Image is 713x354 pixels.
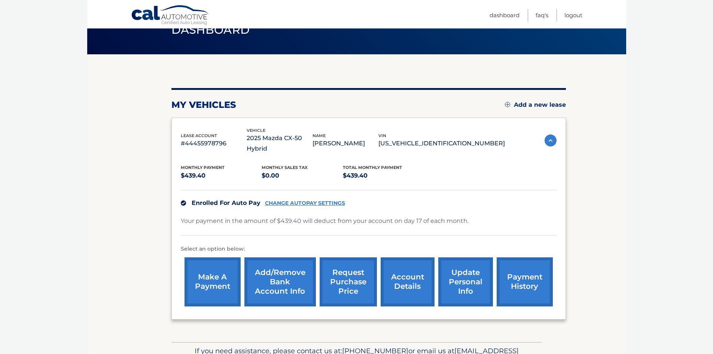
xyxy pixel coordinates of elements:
p: $0.00 [262,170,343,181]
a: FAQ's [536,9,548,21]
a: Dashboard [490,9,519,21]
span: Total Monthly Payment [343,165,402,170]
p: #44455978796 [181,138,247,149]
p: $439.40 [181,170,262,181]
p: [PERSON_NAME] [313,138,378,149]
p: [US_VEHICLE_IDENTIFICATION_NUMBER] [378,138,505,149]
span: lease account [181,133,217,138]
span: vin [378,133,386,138]
a: Cal Automotive [131,5,210,27]
img: accordion-active.svg [545,134,557,146]
p: $439.40 [343,170,424,181]
a: Logout [564,9,582,21]
a: request purchase price [320,257,377,306]
img: check.svg [181,200,186,206]
a: update personal info [438,257,493,306]
a: CHANGE AUTOPAY SETTINGS [265,200,345,206]
span: Monthly Payment [181,165,225,170]
p: Your payment in the amount of $439.40 will deduct from your account on day 17 of each month. [181,216,469,226]
span: Monthly sales Tax [262,165,308,170]
h2: my vehicles [171,99,236,111]
a: account details [381,257,435,306]
a: make a payment [185,257,241,306]
span: Enrolled For Auto Pay [192,199,260,206]
a: Add a new lease [505,101,566,109]
a: payment history [497,257,553,306]
span: name [313,133,326,138]
p: Select an option below: [181,245,557,254]
p: 2025 Mazda CX-50 Hybrid [247,133,313,154]
img: add.svg [505,102,510,107]
span: vehicle [247,128,265,133]
span: Dashboard [171,23,250,37]
a: Add/Remove bank account info [244,257,316,306]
